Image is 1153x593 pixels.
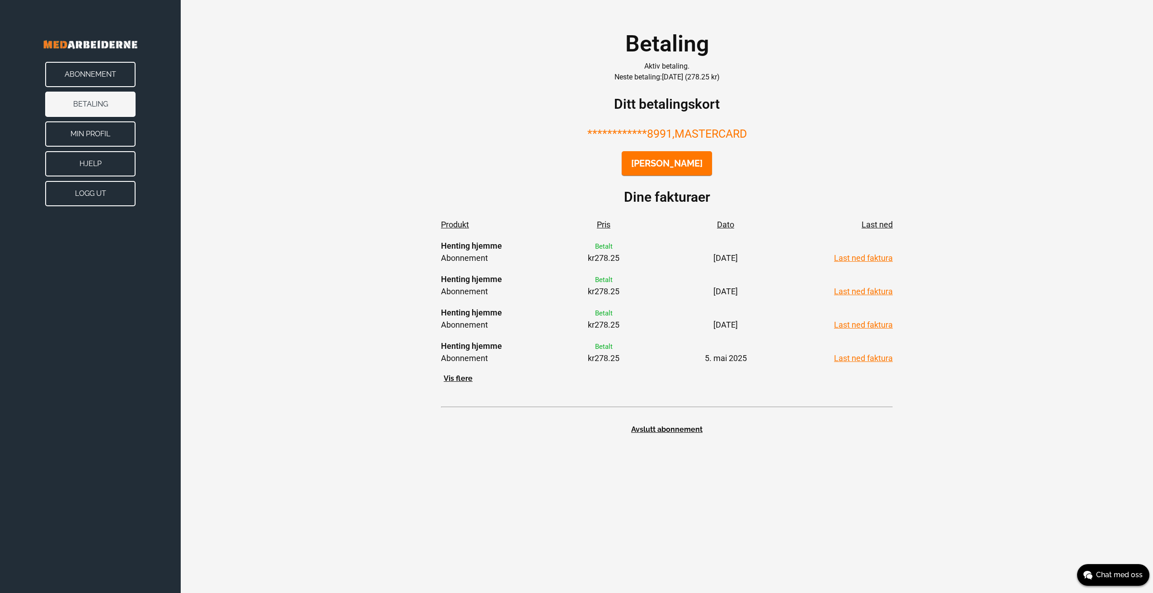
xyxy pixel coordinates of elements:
[441,240,509,264] div: Abonnement
[441,241,502,250] strong: Henting hjemme
[622,151,712,176] button: [PERSON_NAME]
[595,276,613,284] span: Betalt
[1077,564,1149,586] button: Chat med oss
[18,27,163,62] img: Banner
[45,92,136,117] button: Betaling
[45,151,136,176] button: Hjelp
[698,273,753,297] div: [DATE]
[625,27,709,61] h1: Betaling
[581,306,626,331] div: kr 278.25
[581,273,626,297] div: kr 278.25
[441,341,502,351] strong: Henting hjemme
[698,340,753,364] div: 5. mai 2025
[441,218,509,231] span: Produkt
[698,218,753,231] span: Dato
[698,306,753,331] div: [DATE]
[581,240,626,264] div: kr 278.25
[614,94,720,114] h2: Ditt betalingskort
[581,218,626,231] span: Pris
[441,306,509,331] div: Abonnement
[45,62,136,87] button: Abonnement
[834,287,893,296] a: Last ned faktura
[595,242,613,250] span: Betalt
[1096,570,1143,580] span: Chat med oss
[441,308,502,317] strong: Henting hjemme
[441,374,475,383] button: Vis flere
[624,187,710,207] h2: Dine fakturaer
[595,309,613,317] span: Betalt
[441,340,509,364] div: Abonnement
[834,320,893,329] a: Last ned faktura
[581,340,626,364] div: kr 278.25
[698,240,753,264] div: [DATE]
[834,253,893,263] a: Last ned faktura
[441,273,509,297] div: Abonnement
[441,425,893,434] button: Avslutt abonnement
[834,353,893,363] a: Last ned faktura
[441,274,502,284] strong: Henting hjemme
[614,62,720,81] span: Aktiv betaling. Neste betaling: [DATE] (278.25 kr)
[825,218,893,231] span: Last ned
[595,343,613,351] span: Betalt
[45,181,136,206] button: Logg ut
[45,121,136,147] button: Min Profil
